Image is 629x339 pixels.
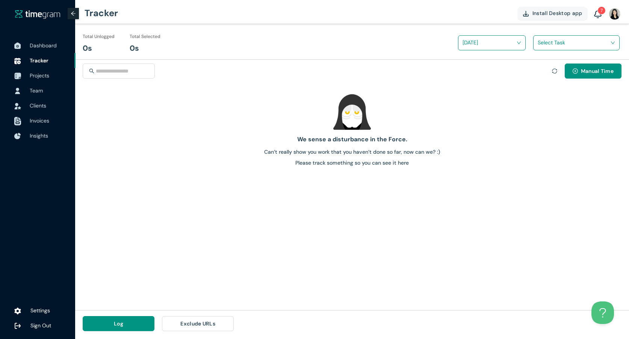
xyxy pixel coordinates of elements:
span: Settings [30,307,50,314]
span: Clients [30,102,46,109]
h1: 0s [130,42,139,54]
span: Tracker [30,57,48,64]
h1: Can’t really show you work that you haven’t done so far, now can we? :) [78,148,626,156]
span: Dashboard [30,42,57,49]
h1: Tracker [85,2,118,24]
iframe: Toggle Customer Support [591,301,614,324]
img: DashboardIcon [14,42,21,49]
span: Install Desktop app [532,9,582,17]
h1: Total Unlogged [83,33,115,40]
span: plus-circle [573,68,578,74]
span: 7 [600,8,603,14]
span: Manual Time [581,67,614,75]
span: Exclude URLs [180,319,215,328]
img: InsightsIcon [14,133,21,139]
span: Team [30,87,43,94]
img: UserIcon [14,88,21,94]
img: settings.78e04af822cf15d41b38c81147b09f22.svg [14,307,21,315]
h1: Total Selected [130,33,160,40]
button: Install Desktop app [517,7,588,20]
img: logOut.ca60ddd252d7bab9102ea2608abe0238.svg [14,322,21,329]
img: DownloadApp [523,11,529,17]
h1: 0s [83,42,92,54]
img: InvoiceIcon [14,103,21,109]
h1: Please track something so you can see it here [78,159,626,167]
img: InvoiceIcon [14,117,21,126]
h1: We sense a disturbance in the Force. [78,135,626,144]
img: UserIcon [609,8,620,20]
span: Projects [30,72,49,79]
span: arrow-left [71,11,76,16]
button: plus-circleManual Time [565,64,621,79]
span: sync [552,68,557,74]
img: TimeTrackerIcon [14,58,21,64]
span: Invoices [30,117,49,124]
button: Exclude URLs [162,316,234,331]
span: Sign Out [30,322,51,329]
img: timegram [15,10,60,19]
span: Insights [30,132,48,139]
button: Log [83,316,154,331]
img: ProjectIcon [14,73,21,79]
span: search [89,68,94,74]
img: empty [333,93,371,131]
img: BellIcon [594,11,602,19]
span: Log [114,319,123,328]
sup: 7 [598,7,605,14]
